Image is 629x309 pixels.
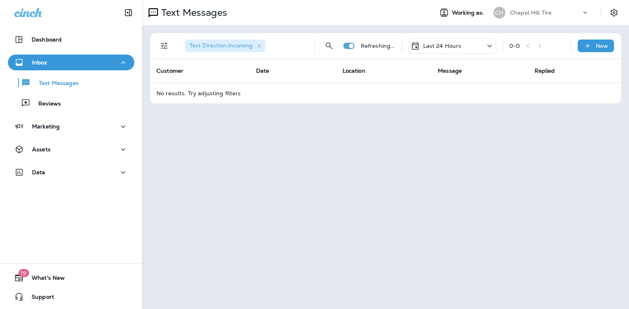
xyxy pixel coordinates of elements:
span: Message [438,67,462,74]
span: Customer [156,67,183,74]
p: Reviews [30,100,61,108]
button: Settings [607,6,621,20]
span: Working as: [452,9,486,16]
p: Refreshing... [361,43,395,49]
div: Text Direction:Incoming [185,40,266,52]
span: Text Direction : Incoming [190,42,252,49]
p: New [596,43,608,49]
button: Support [8,289,134,305]
p: Text Messages [158,7,227,19]
button: 19What's New [8,270,134,286]
span: Date [256,67,269,74]
button: Reviews [8,95,134,111]
button: Inbox [8,55,134,70]
button: Search Messages [321,38,337,54]
button: Collapse Sidebar [117,5,139,21]
p: Data [32,169,45,175]
p: Text Messages [31,80,79,87]
p: Chapel Hill Tire [510,9,552,16]
p: Assets [32,146,51,153]
div: 0 - 0 [509,43,520,49]
button: Text Messages [8,74,134,91]
button: Marketing [8,119,134,134]
button: Filters [156,38,172,54]
span: 19 [18,269,29,277]
p: Dashboard [32,36,62,43]
p: Last 24 Hours [423,43,461,49]
p: Marketing [32,123,60,130]
button: Data [8,164,134,180]
span: What's New [24,275,65,284]
span: Support [24,294,54,303]
div: CH [493,7,505,19]
button: Assets [8,141,134,157]
span: Replied [535,67,555,74]
button: Dashboard [8,32,134,47]
span: Location [343,67,365,74]
td: No results. Try adjusting filters [150,83,621,104]
p: Inbox [32,59,47,66]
